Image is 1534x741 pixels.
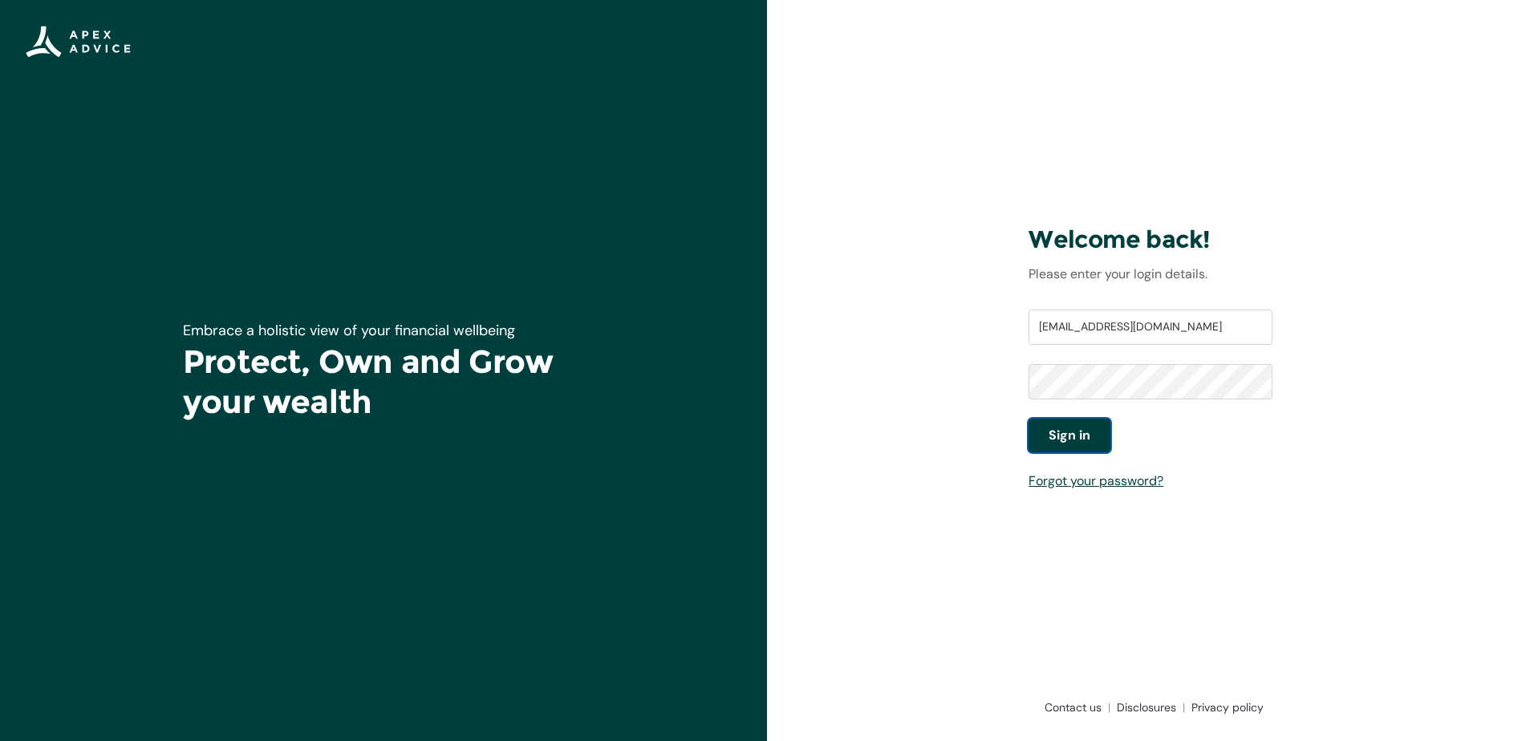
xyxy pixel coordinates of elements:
p: Please enter your login details. [1029,265,1272,284]
a: Contact us [1038,699,1110,715]
span: Sign in [1049,426,1090,445]
button: Sign in [1029,419,1110,452]
a: Disclosures [1110,699,1185,715]
a: Privacy policy [1185,699,1264,715]
h1: Protect, Own and Grow your wealth [183,342,584,422]
a: Forgot your password? [1029,472,1163,489]
img: Apex Advice Group [26,26,131,58]
span: Embrace a holistic view of your financial wellbeing [183,321,515,340]
h3: Welcome back! [1029,225,1272,255]
input: Username [1029,310,1272,345]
